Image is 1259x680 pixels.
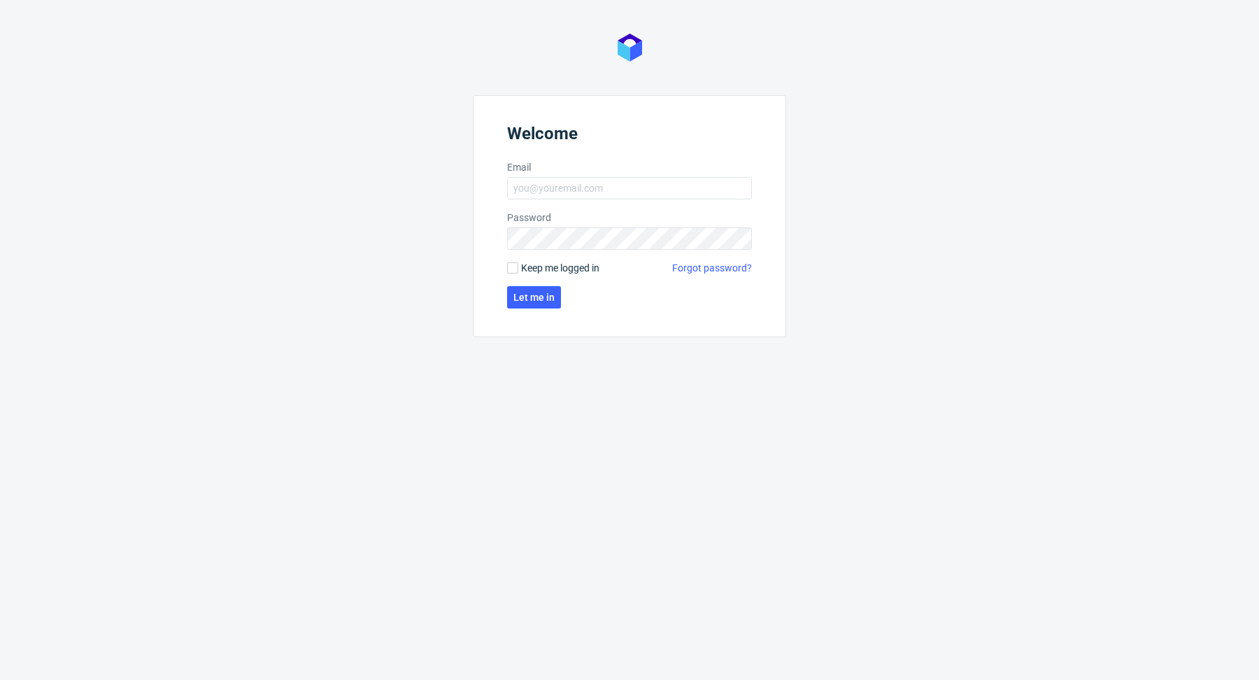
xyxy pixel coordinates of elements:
input: you@youremail.com [507,177,752,199]
span: Keep me logged in [521,261,599,275]
button: Let me in [507,286,561,309]
a: Forgot password? [672,261,752,275]
span: Let me in [513,292,555,302]
label: Email [507,160,752,174]
label: Password [507,211,752,225]
header: Welcome [507,124,752,149]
